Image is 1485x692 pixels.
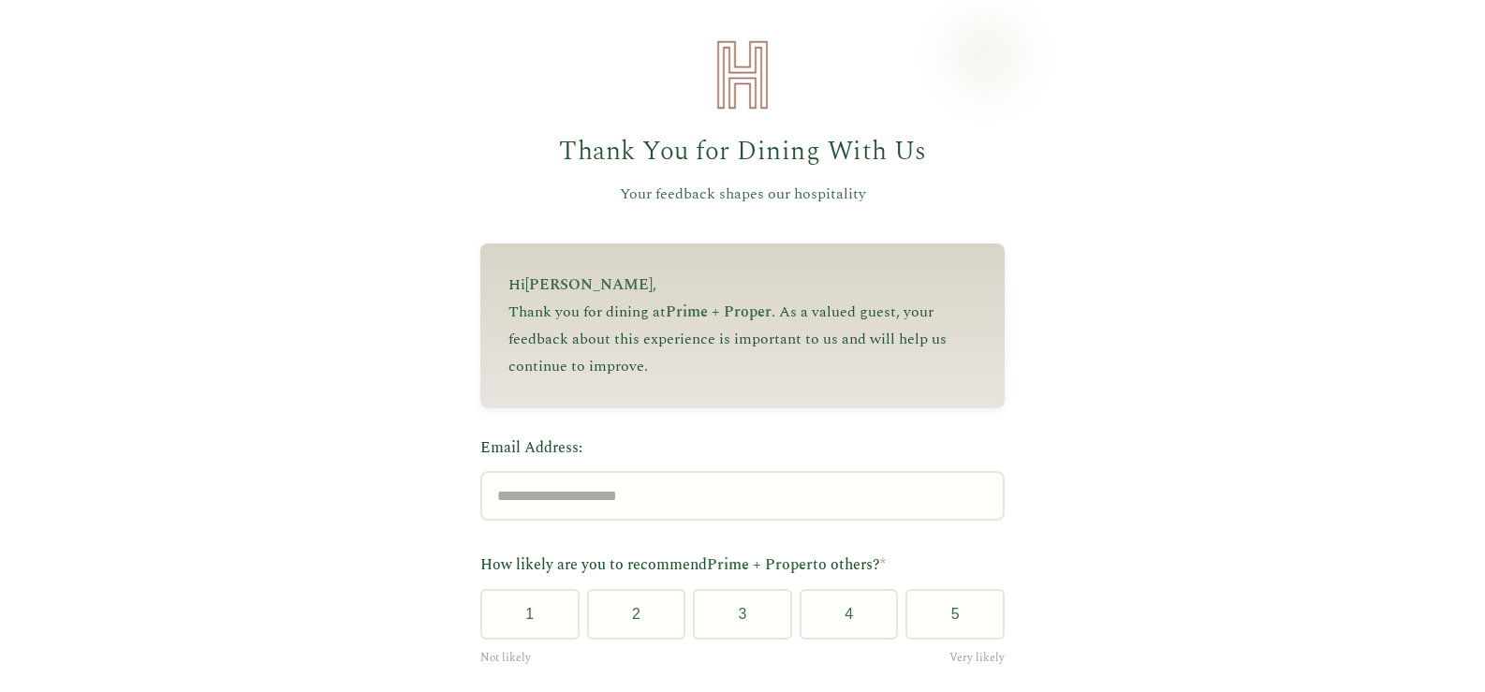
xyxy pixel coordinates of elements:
[525,273,653,296] span: [PERSON_NAME]
[480,436,1005,461] label: Email Address:
[666,301,772,323] span: Prime + Proper
[508,272,977,299] p: Hi ,
[949,649,1005,667] span: Very likely
[800,589,899,640] button: 4
[707,553,813,576] span: Prime + Proper
[480,131,1005,173] h1: Thank You for Dining With Us
[480,553,1005,578] label: How likely are you to recommend to others?
[480,183,1005,207] p: Your feedback shapes our hospitality
[508,299,977,379] p: Thank you for dining at . As a valued guest, your feedback about this experience is important to ...
[705,37,780,112] img: Heirloom Hospitality Logo
[480,589,580,640] button: 1
[693,589,792,640] button: 3
[587,589,686,640] button: 2
[480,649,531,667] span: Not likely
[905,589,1005,640] button: 5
